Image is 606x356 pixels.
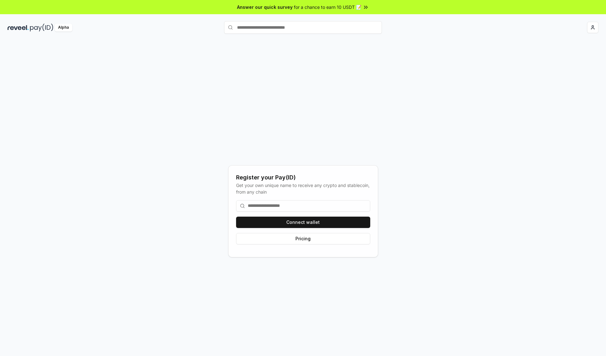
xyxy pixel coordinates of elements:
div: Register your Pay(ID) [236,173,370,182]
img: pay_id [30,24,53,32]
span: Answer our quick survey [237,4,293,10]
div: Alpha [55,24,72,32]
button: Pricing [236,233,370,244]
button: Connect wallet [236,217,370,228]
span: for a chance to earn 10 USDT 📝 [294,4,361,10]
div: Get your own unique name to receive any crypto and stablecoin, from any chain [236,182,370,195]
img: reveel_dark [8,24,29,32]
